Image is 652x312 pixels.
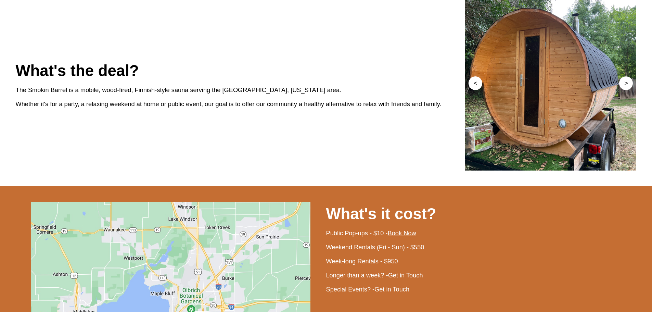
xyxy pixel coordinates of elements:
button: > [619,76,633,90]
div: Whether it's for a party, a relaxing weekend at home or public event, our goal is to offer our co... [16,97,465,111]
div: Weekend Rentals (Fri - Sun) - $550 [326,240,637,254]
a: Get in Touch [388,272,423,279]
div: Public Pop-ups - $10 - [326,226,637,240]
div: Week-long Rentals - $950 [326,254,637,269]
div: What's the deal? [16,59,465,83]
div: Special Events? - [326,283,637,297]
div: The Smokin Barrel is a mobile, wood-fired, Finnish-style sauna serving the [GEOGRAPHIC_DATA], [US... [16,83,465,97]
a: Book Now [388,230,416,237]
div: Longer than a week? - [326,269,637,283]
button: < [469,76,482,90]
div: What's it cost? [326,202,637,226]
a: Get in Touch [374,286,409,293]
